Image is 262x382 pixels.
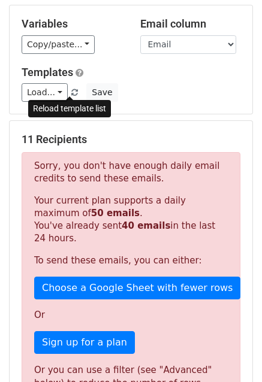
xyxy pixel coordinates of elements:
h5: Variables [22,17,122,31]
div: Reload template list [28,100,111,117]
p: Sorry, you don't have enough daily email credits to send these emails. [34,160,228,185]
a: Load... [22,83,68,102]
strong: 40 emails [122,220,170,231]
h5: Email column [140,17,241,31]
button: Save [86,83,118,102]
p: To send these emails, you can either: [34,254,228,267]
a: Copy/paste... [22,35,95,54]
a: Sign up for a plan [34,331,135,354]
a: Templates [22,66,73,78]
p: Your current plan supports a daily maximum of . You've already sent in the last 24 hours. [34,195,228,245]
h5: 11 Recipients [22,133,240,146]
p: Or [34,309,228,322]
iframe: Chat Widget [202,325,262,382]
a: Choose a Google Sheet with fewer rows [34,277,240,299]
strong: 50 emails [91,208,140,219]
